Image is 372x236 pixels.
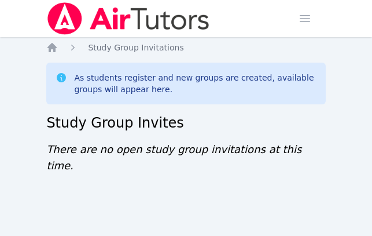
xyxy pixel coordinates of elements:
[74,72,316,95] div: As students register and new groups are created, available groups will appear here.
[46,2,210,35] img: Air Tutors
[88,43,183,52] span: Study Group Invitations
[46,143,301,172] span: There are no open study group invitations at this time.
[46,114,325,132] h2: Study Group Invites
[46,42,325,53] nav: Breadcrumb
[88,42,183,53] a: Study Group Invitations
